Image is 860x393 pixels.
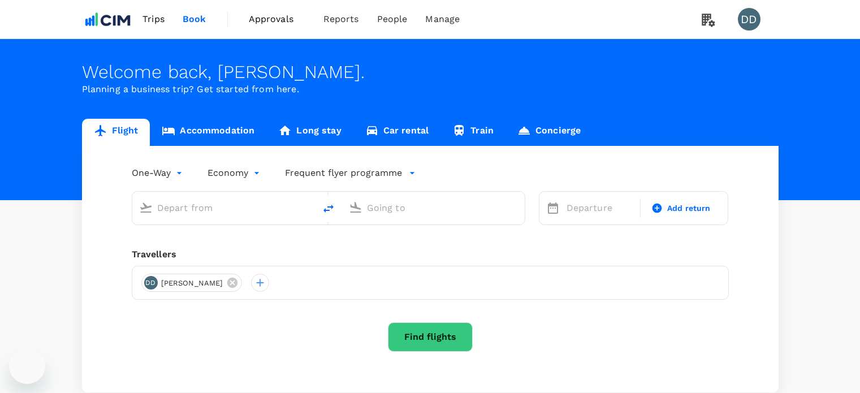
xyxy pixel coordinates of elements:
[505,119,593,146] a: Concierge
[142,12,165,26] span: Trips
[388,322,473,352] button: Find flights
[353,119,441,146] a: Car rental
[315,195,342,222] button: delete
[517,206,519,209] button: Open
[667,202,711,214] span: Add return
[150,119,266,146] a: Accommodation
[82,83,779,96] p: Planning a business trip? Get started from here.
[249,12,305,26] span: Approvals
[132,164,185,182] div: One-Way
[367,199,501,217] input: Going to
[425,12,460,26] span: Manage
[157,199,291,217] input: Depart from
[266,119,353,146] a: Long stay
[183,12,206,26] span: Book
[82,119,150,146] a: Flight
[144,276,158,290] div: DD
[323,12,359,26] span: Reports
[377,12,408,26] span: People
[567,201,633,215] p: Departure
[738,8,760,31] div: DD
[208,164,262,182] div: Economy
[82,62,779,83] div: Welcome back , [PERSON_NAME] .
[285,166,402,180] p: Frequent flyer programme
[82,7,134,32] img: CIM ENVIRONMENTAL PTY LTD
[307,206,309,209] button: Open
[285,166,416,180] button: Frequent flyer programme
[440,119,505,146] a: Train
[154,278,230,289] span: [PERSON_NAME]
[141,274,243,292] div: DD[PERSON_NAME]
[9,348,45,384] iframe: Button to launch messaging window
[132,248,729,261] div: Travellers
